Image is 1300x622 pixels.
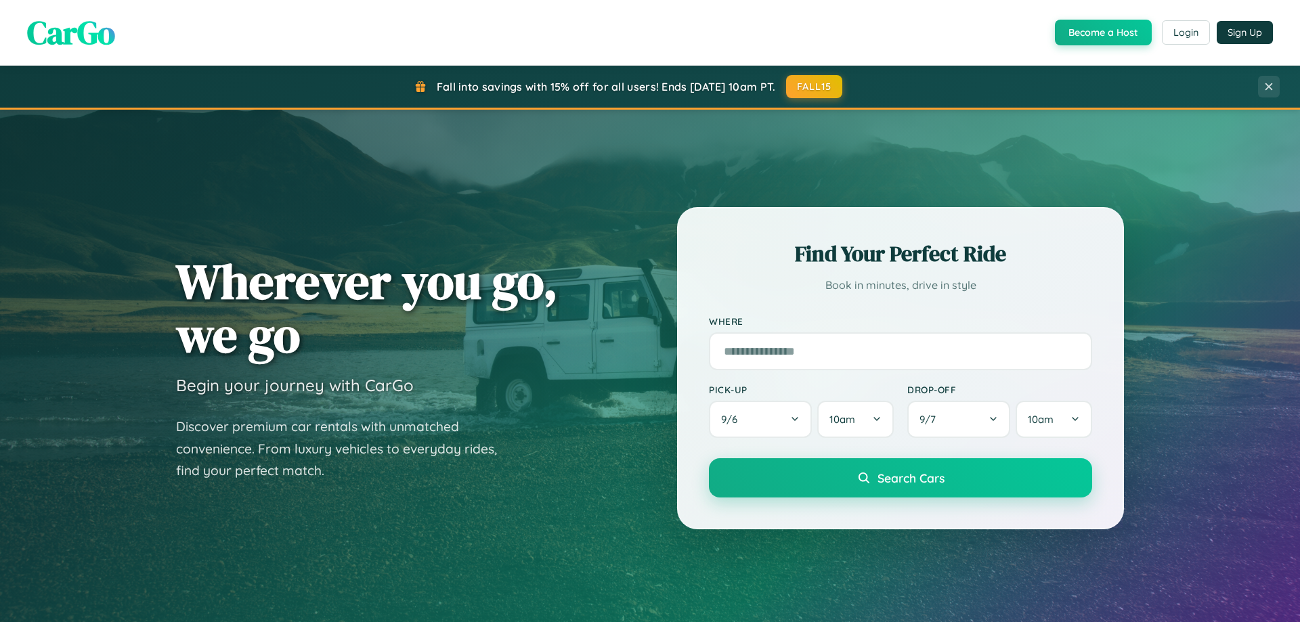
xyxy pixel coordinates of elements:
[907,401,1010,438] button: 9/7
[1217,21,1273,44] button: Sign Up
[176,416,515,482] p: Discover premium car rentals with unmatched convenience. From luxury vehicles to everyday rides, ...
[1055,20,1152,45] button: Become a Host
[709,275,1092,295] p: Book in minutes, drive in style
[1028,413,1054,426] span: 10am
[709,239,1092,269] h2: Find Your Perfect Ride
[907,384,1092,395] label: Drop-off
[919,413,942,426] span: 9 / 7
[817,401,894,438] button: 10am
[709,458,1092,497] button: Search Cars
[709,315,1092,327] label: Where
[1162,20,1210,45] button: Login
[176,375,414,395] h3: Begin your journey with CarGo
[27,10,115,55] span: CarGo
[437,80,776,93] span: Fall into savings with 15% off for all users! Ends [DATE] 10am PT.
[709,401,812,438] button: 9/6
[721,413,744,426] span: 9 / 6
[176,254,558,361] h1: Wherever you go, we go
[877,470,945,485] span: Search Cars
[786,75,843,98] button: FALL15
[709,384,894,395] label: Pick-up
[1016,401,1092,438] button: 10am
[829,413,855,426] span: 10am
